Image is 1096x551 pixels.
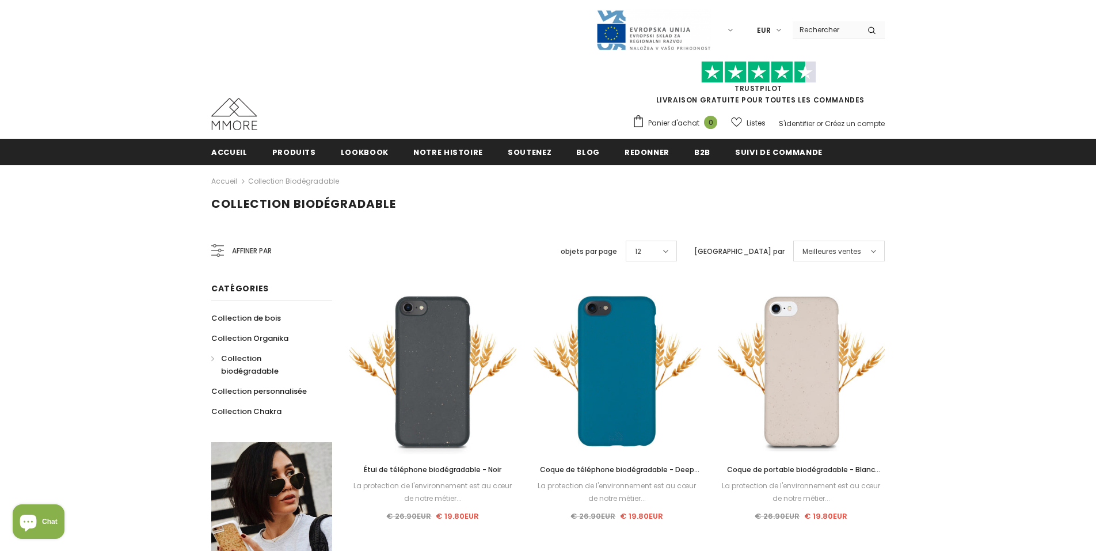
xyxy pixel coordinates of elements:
a: Collection Organika [211,328,288,348]
span: Coque de téléphone biodégradable - Deep Sea Blue [540,465,699,487]
span: Meilleures ventes [802,246,861,257]
span: € 26.90EUR [386,511,431,522]
span: Redonner [625,147,669,158]
a: Accueil [211,139,248,165]
a: Javni Razpis [596,25,711,35]
a: Accueil [211,174,237,188]
a: Lookbook [341,139,389,165]
span: Accueil [211,147,248,158]
a: Produits [272,139,316,165]
div: La protection de l'environnement est au cœur de notre métier... [349,480,516,505]
span: Collection personnalisée [211,386,307,397]
a: Notre histoire [413,139,483,165]
span: Coque de portable biodégradable - Blanc naturel [727,465,880,487]
span: Panier d'achat [648,117,699,129]
a: Coque de téléphone biodégradable - Deep Sea Blue [534,463,701,476]
a: Blog [576,139,600,165]
a: Panier d'achat 0 [632,115,723,132]
span: Collection biodégradable [221,353,279,377]
span: 0 [704,116,717,129]
span: € 26.90EUR [755,511,800,522]
img: Cas MMORE [211,98,257,130]
a: Collection de bois [211,308,281,328]
a: Listes [731,113,766,133]
span: or [816,119,823,128]
a: S'identifier [779,119,815,128]
div: La protection de l'environnement est au cœur de notre métier... [718,480,885,505]
a: soutenez [508,139,551,165]
img: Faites confiance aux étoiles pilotes [701,61,816,83]
span: Collection de bois [211,313,281,324]
a: Collection personnalisée [211,381,307,401]
span: Lookbook [341,147,389,158]
span: Collection biodégradable [211,196,396,212]
span: € 26.90EUR [570,511,615,522]
span: Collection Organika [211,333,288,344]
a: Suivi de commande [735,139,823,165]
label: objets par page [561,246,617,257]
inbox-online-store-chat: Shopify online store chat [9,504,68,542]
span: Affiner par [232,245,272,257]
span: Produits [272,147,316,158]
span: LIVRAISON GRATUITE POUR TOUTES LES COMMANDES [632,66,885,105]
label: [GEOGRAPHIC_DATA] par [694,246,785,257]
span: Catégories [211,283,269,294]
span: EUR [757,25,771,36]
a: Créez un compte [825,119,885,128]
a: B2B [694,139,710,165]
span: € 19.80EUR [620,511,663,522]
a: Collection biodégradable [211,348,319,381]
span: Collection Chakra [211,406,281,417]
img: Javni Razpis [596,9,711,51]
a: Étui de téléphone biodégradable - Noir [349,463,516,476]
span: € 19.80EUR [804,511,847,522]
input: Search Site [793,21,859,38]
span: € 19.80EUR [436,511,479,522]
span: B2B [694,147,710,158]
div: La protection de l'environnement est au cœur de notre métier... [534,480,701,505]
a: Collection Chakra [211,401,281,421]
span: Suivi de commande [735,147,823,158]
span: Notre histoire [413,147,483,158]
a: TrustPilot [735,83,782,93]
span: soutenez [508,147,551,158]
span: Étui de téléphone biodégradable - Noir [364,465,501,474]
span: 12 [635,246,641,257]
a: Coque de portable biodégradable - Blanc naturel [718,463,885,476]
span: Listes [747,117,766,129]
a: Collection biodégradable [248,176,339,186]
a: Redonner [625,139,669,165]
span: Blog [576,147,600,158]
